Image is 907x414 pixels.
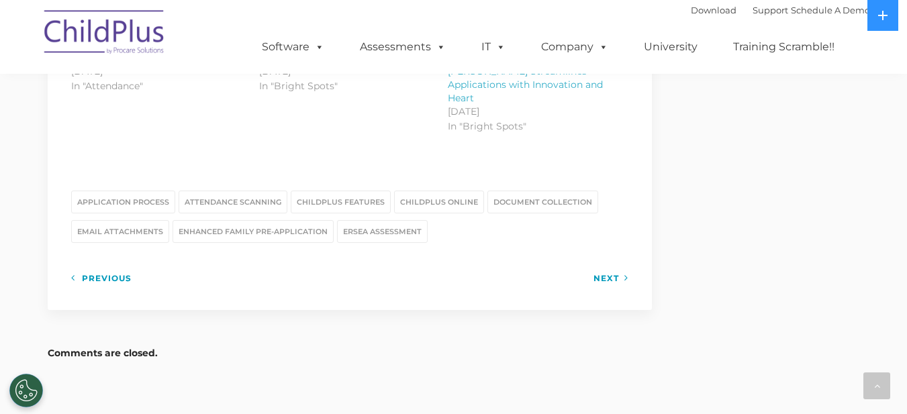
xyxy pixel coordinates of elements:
a: Training Scramble!! [720,34,848,60]
h5: Comments are closed. [48,344,652,362]
a: ChildPlus features [291,191,391,213]
a: Previous [71,270,132,287]
a: ChildPlus Online [394,191,484,213]
p: In "Bright Spots" [259,78,434,95]
p: In "Attendance" [71,78,246,95]
a: document collection [487,191,598,213]
a: Software [248,34,338,60]
a: Company [528,34,622,60]
p: In "Bright Spots" [448,118,623,135]
img: ChildPlus by Procare Solutions [38,1,172,68]
a: IT [468,34,519,60]
a: enhanced family pre-application [173,220,334,243]
a: ERSEA Assessment [337,220,428,243]
font: | [691,5,870,15]
a: Download [691,5,736,15]
a: Schedule A Demo [791,5,870,15]
button: Cookies Settings [9,374,43,407]
a: Support [753,5,788,15]
a: attendance scanning [179,191,287,213]
time: [DATE] [448,105,623,118]
a: From Spreadsheets to Strategy: [PERSON_NAME] Streamlines Applications with Innovation and Heart​ [448,52,603,104]
a: email attachments [71,220,169,243]
a: Next [593,270,628,287]
a: University [630,34,711,60]
a: Assessments [346,34,459,60]
a: application process [71,191,175,213]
